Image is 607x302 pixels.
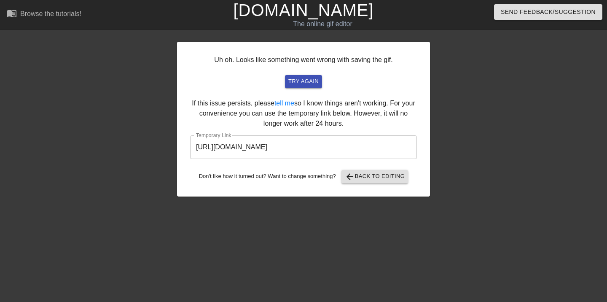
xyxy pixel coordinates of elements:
[341,170,408,183] button: Back to Editing
[207,19,439,29] div: The online gif editor
[288,77,319,86] span: try again
[7,8,17,18] span: menu_book
[285,75,322,88] button: try again
[494,4,602,20] button: Send Feedback/Suggestion
[233,1,373,19] a: [DOMAIN_NAME]
[345,172,405,182] span: Back to Editing
[190,135,417,159] input: bare
[501,7,596,17] span: Send Feedback/Suggestion
[190,170,417,183] div: Don't like how it turned out? Want to change something?
[274,100,294,107] a: tell me
[177,42,430,197] div: Uh oh. Looks like something went wrong with saving the gif. If this issue persists, please so I k...
[7,8,81,21] a: Browse the tutorials!
[20,10,81,17] div: Browse the tutorials!
[345,172,355,182] span: arrow_back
